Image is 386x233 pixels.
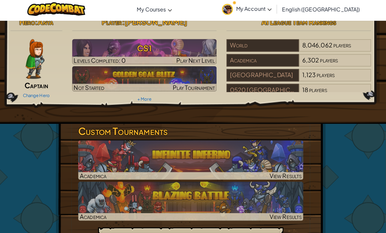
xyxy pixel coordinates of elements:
span: My Courses [138,8,167,15]
img: Golden Goal [74,68,217,93]
span: players [316,73,333,80]
a: World8,046,062players [226,48,369,55]
div: World [226,42,298,54]
span: Player [103,20,123,29]
span: My Account [236,8,271,15]
span: 8,046,062 [301,43,331,51]
span: AI League Team Rankings [261,20,335,29]
span: players [319,58,337,66]
span: English ([GEOGRAPHIC_DATA]) [281,8,358,15]
span: Academica [81,173,108,180]
span: Levels Completed: 0 [76,58,127,66]
span: Captain [27,82,50,92]
a: Academica6,302players [226,62,369,70]
a: My Account [219,1,274,22]
img: Infinite Inferno [80,141,302,180]
span: : [123,20,126,29]
a: AcademicaView Results [80,182,302,221]
img: Blazing Battle [80,182,302,221]
a: 0520 [GEOGRAPHIC_DATA]18players [226,92,369,99]
a: Change Hero [25,94,52,100]
img: CS1 [74,42,217,66]
img: avatar [222,7,233,17]
a: AcademicaView Results [80,141,302,180]
div: 0520 [GEOGRAPHIC_DATA] [226,86,298,98]
a: + More [138,98,152,103]
span: View Results [269,173,301,180]
a: English ([GEOGRAPHIC_DATA]) [278,3,361,21]
span: players [332,43,350,51]
img: CodeCombat logo [29,5,87,18]
a: [GEOGRAPHIC_DATA]1,123players [226,77,369,85]
span: 6,302 [301,58,318,66]
h3: Custom Tournaments [80,125,302,140]
span: Not Started [76,85,106,93]
span: players [308,88,326,95]
a: Play Next Level [74,42,217,66]
div: Academica [226,56,298,69]
a: My Courses [134,3,176,21]
span: Play Next Level [177,58,215,66]
span: 18 [301,88,307,95]
span: 1,123 [301,73,315,80]
a: Not StartedPlay Tournament [74,68,217,93]
div: [GEOGRAPHIC_DATA] [226,71,298,83]
span: Academica [81,213,108,221]
h3: CS1 [74,43,217,58]
span: Play Tournament [173,85,215,93]
span: View Results [269,213,301,221]
span: [PERSON_NAME] [126,20,187,29]
span: : [37,20,40,29]
img: captain-pose.png [28,42,46,81]
span: Anya [40,20,55,29]
span: Hero [22,20,37,29]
